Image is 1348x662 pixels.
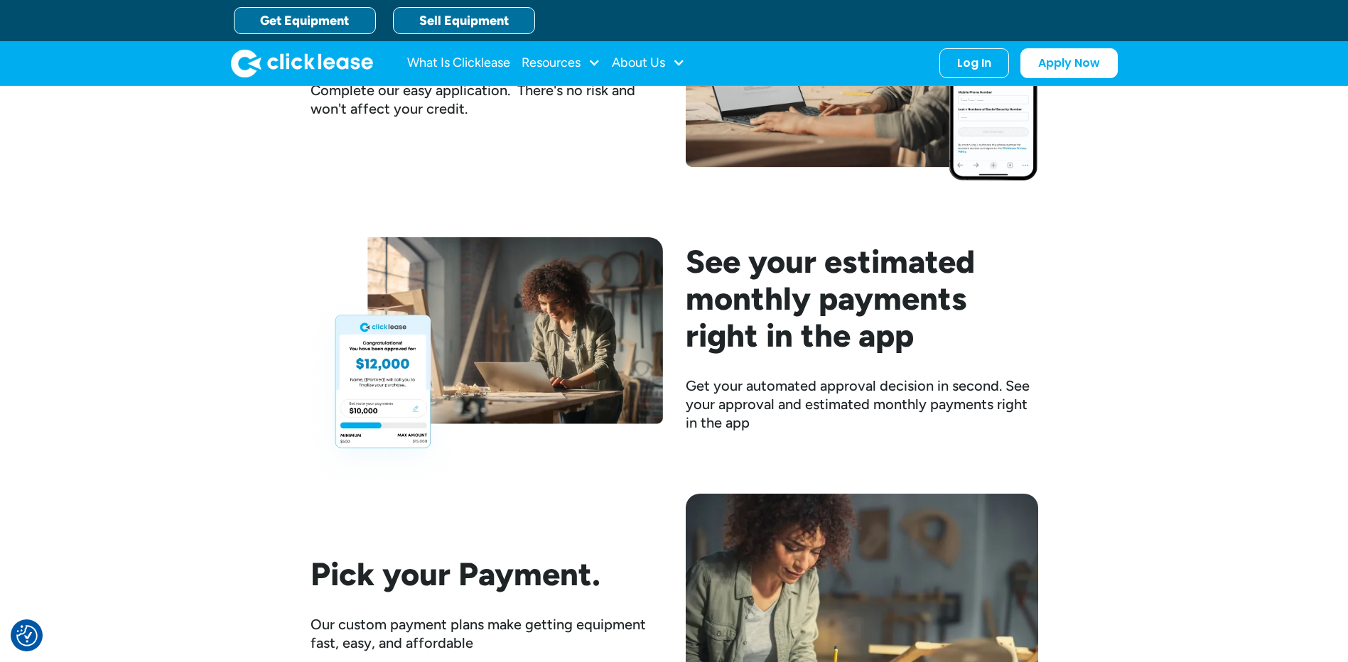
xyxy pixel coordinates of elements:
[957,56,991,70] div: Log In
[612,49,685,77] div: About Us
[16,625,38,646] img: Revisit consent button
[311,237,663,484] img: woodworker looking at her laptop
[407,49,510,77] a: What Is Clicklease
[16,625,38,646] button: Consent Preferences
[311,555,663,592] h2: Pick your Payment.
[311,615,663,652] div: Our custom payment plans make getting equipment fast, easy, and affordable
[1020,48,1118,78] a: Apply Now
[686,376,1038,432] div: Get your automated approval decision in second. See your approval and estimated monthly payments ...
[393,7,535,34] a: Sell Equipment
[231,49,373,77] a: home
[686,243,1038,354] h2: See your estimated monthly payments right in the app
[311,81,663,118] div: Complete our easy application. There's no risk and won't affect your credit.
[231,49,373,77] img: Clicklease logo
[522,49,600,77] div: Resources
[234,7,376,34] a: Get Equipment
